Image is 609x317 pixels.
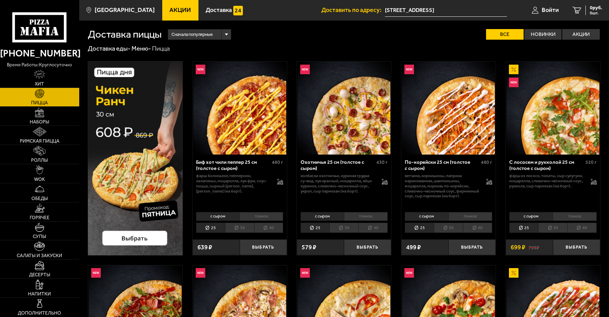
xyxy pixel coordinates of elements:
[524,29,562,40] label: Новинки
[206,7,232,13] span: Доставка
[301,159,375,172] div: Охотничья 25 см (толстое с сыром)
[448,212,492,221] li: тонкое
[434,223,463,233] li: 30
[585,159,597,165] span: 520 г
[35,82,44,87] span: Хит
[590,5,602,10] span: 0 руб.
[507,62,599,155] img: С лососем и рукколой 25 см (толстое с сыром)
[329,223,358,233] li: 30
[358,223,388,233] li: 40
[254,223,283,233] li: 40
[17,253,62,258] span: Салаты и закуски
[193,62,287,155] a: НовинкаБиф хот чили пеппер 25 см (толстое с сыром)
[300,268,310,278] img: Новинка
[528,244,539,251] s: 799 ₽
[171,28,213,40] span: Сначала популярные
[562,29,600,40] label: Акции
[321,7,385,13] span: Доставить по адресу:
[239,212,283,221] li: тонкое
[405,173,480,199] p: ветчина, корнишоны, паприка маринованная, шампиньоны, моцарелла, морковь по-корейски, сливочно-че...
[542,7,559,13] span: Войти
[30,215,50,220] span: Горячее
[301,212,344,221] li: с сыром
[567,223,597,233] li: 40
[344,212,388,221] li: тонкое
[193,62,286,155] img: Биф хот чили пеппер 25 см (толстое с сыром)
[509,173,584,189] p: фарш из лосося, томаты, сыр сулугуни, моцарелла, сливочно-чесночный соус, руккола, сыр пармезан (...
[506,62,600,155] a: АкционныйНовинкаС лососем и рукколой 25 см (толстое с сыром)
[301,223,330,233] li: 25
[590,11,602,15] span: 0 шт.
[33,234,46,239] span: Супы
[553,212,596,221] li: тонкое
[448,239,496,255] button: Выбрать
[404,65,414,74] img: Новинка
[196,268,205,278] img: Новинка
[132,45,151,52] a: Меню-
[405,212,448,221] li: с сыром
[302,244,316,251] span: 579 ₽
[553,239,600,255] button: Выбрать
[225,223,254,233] li: 30
[18,311,61,316] span: Дополнительно
[30,120,49,124] span: Наборы
[511,244,525,251] span: 699 ₽
[233,6,243,15] img: 15daf4d41897b9f0e9f617042186c801.svg
[95,7,155,13] span: [GEOGRAPHIC_DATA]
[34,177,45,182] span: WOK
[486,29,524,40] label: Все
[197,244,212,251] span: 639 ₽
[509,212,553,221] li: с сыром
[509,65,518,74] img: Акционный
[29,273,50,277] span: Десерты
[196,223,225,233] li: 25
[344,239,391,255] button: Выбрать
[297,62,390,155] img: Охотничья 25 см (толстое с сыром)
[509,78,518,87] img: Новинка
[405,223,434,233] li: 25
[509,223,538,233] li: 25
[169,7,191,13] span: Акции
[31,101,48,105] span: Пицца
[240,239,287,255] button: Выбрать
[481,159,492,165] span: 480 г
[509,268,518,278] img: Акционный
[385,4,507,17] input: Ваш адрес доставки
[196,173,271,194] p: фарш болоньезе, пепперони, халапеньо, моцарелла, лук фри, соус-пицца, сырный [PERSON_NAME], [PERS...
[402,62,495,155] img: По-корейски 25 см (толстое с сыром)
[404,268,414,278] img: Новинка
[463,223,492,233] li: 40
[401,62,496,155] a: НовинкаПо-корейски 25 см (толстое с сыром)
[509,159,584,172] div: С лососем и рукколой 25 см (толстое с сыром)
[405,159,479,172] div: По-корейски 25 см (толстое с сыром)
[538,223,567,233] li: 30
[300,65,310,74] img: Новинка
[31,196,48,201] span: Обеды
[196,212,239,221] li: с сыром
[297,62,391,155] a: НовинкаОхотничья 25 см (толстое с сыром)
[196,159,271,172] div: Биф хот чили пеппер 25 см (толстое с сыром)
[385,4,507,17] span: проспект Славы, 30к6
[28,292,51,296] span: Напитки
[88,45,130,52] a: Доставка еды-
[88,29,162,40] h1: Доставка пиццы
[31,158,48,163] span: Роллы
[20,139,59,144] span: Римская пицца
[196,65,205,74] img: Новинка
[91,268,101,278] img: Новинка
[406,244,421,251] span: 499 ₽
[152,44,170,53] div: Пицца
[376,159,388,165] span: 430 г
[301,173,375,194] p: колбаски охотничьи, куриная грудка су-вид, лук красный, моцарелла, яйцо куриное, сливочно-чесночн...
[272,159,283,165] span: 480 г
